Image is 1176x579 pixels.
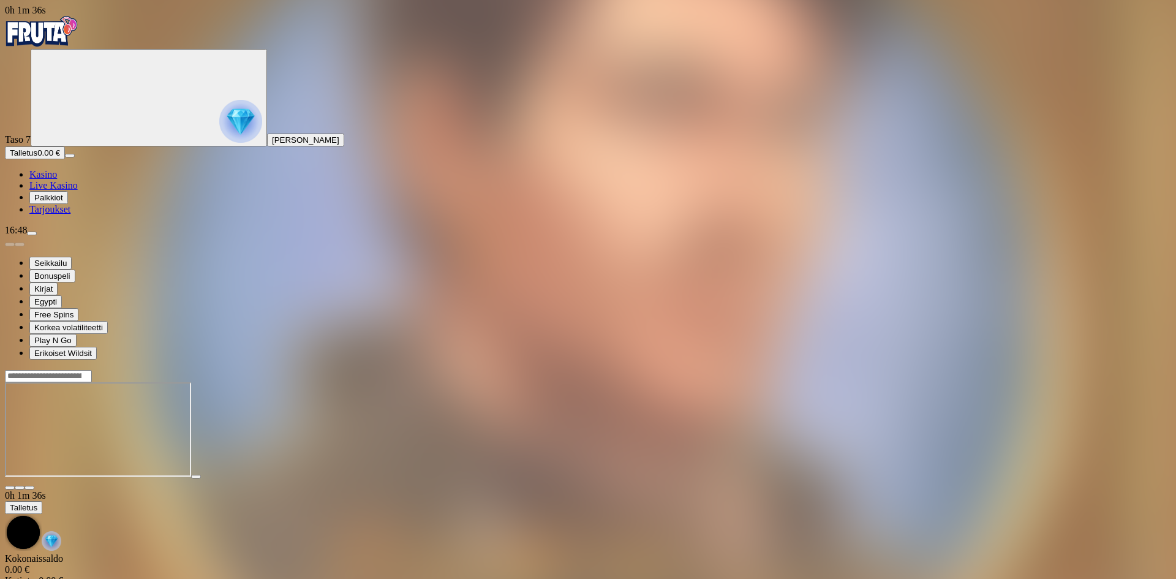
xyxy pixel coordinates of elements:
[15,243,24,246] button: next slide
[5,146,65,159] button: Talletusplus icon0.00 €
[27,232,37,235] button: menu
[34,284,53,293] span: Kirjat
[37,148,60,157] span: 0.00 €
[5,370,92,382] input: Search
[5,225,27,235] span: 16:48
[65,154,75,157] button: menu
[5,5,46,15] span: user session time
[34,271,70,281] span: Bonuspeli
[34,349,92,358] span: Erikoiset Wildsit
[191,475,201,479] button: play icon
[29,204,70,214] a: Tarjoukset
[5,134,31,145] span: Taso 7
[15,486,24,490] button: chevron-down icon
[34,310,73,319] span: Free Spins
[5,243,15,246] button: prev slide
[5,553,1171,575] div: Kokonaissaldo
[219,100,262,143] img: reward progress
[5,382,191,477] iframe: Book of Dead
[267,134,344,146] button: [PERSON_NAME]
[29,180,78,191] a: Live Kasino
[5,169,1171,215] nav: Main menu
[5,16,1171,215] nav: Primary
[34,193,63,202] span: Palkkiot
[29,321,108,334] button: Korkea volatiliteetti
[34,259,67,268] span: Seikkailu
[34,336,72,345] span: Play N Go
[29,270,75,282] button: Bonuspeli
[272,135,339,145] span: [PERSON_NAME]
[29,282,58,295] button: Kirjat
[5,501,42,514] button: Talletus
[29,295,62,308] button: Egypti
[34,297,57,306] span: Egypti
[29,334,77,347] button: Play N Go
[29,169,57,180] a: Kasino
[5,486,15,490] button: close icon
[5,38,78,48] a: Fruta
[34,323,103,332] span: Korkea volatiliteetti
[5,564,1171,575] div: 0.00 €
[29,347,97,360] button: Erikoiset Wildsit
[29,257,72,270] button: Seikkailu
[10,503,37,512] span: Talletus
[31,49,267,146] button: reward progress
[29,191,68,204] button: Palkkiot
[29,308,78,321] button: Free Spins
[5,490,1171,553] div: Game menu
[24,486,34,490] button: fullscreen icon
[42,531,61,551] img: reward-icon
[5,16,78,47] img: Fruta
[5,490,46,501] span: user session time
[10,148,37,157] span: Talletus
